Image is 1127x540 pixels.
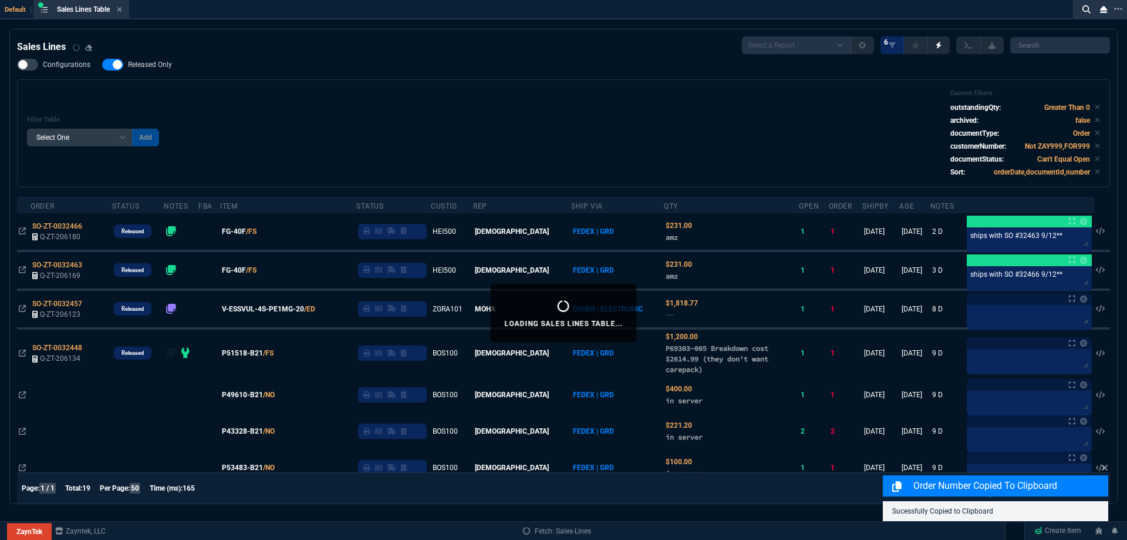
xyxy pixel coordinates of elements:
[884,38,888,47] span: 6
[994,168,1090,176] code: orderDate,documentId,number
[100,484,130,492] span: Per Page:
[27,116,159,124] h6: Filter Table
[1044,103,1090,112] code: Greater Than 0
[1114,4,1122,15] nx-icon: Open New Tab
[17,40,66,54] h4: Sales Lines
[43,60,90,69] span: Configurations
[52,526,109,536] a: msbcCompanyName
[1010,37,1110,53] input: Search
[950,154,1004,165] p: documentStatus:
[950,128,999,139] p: documentType:
[950,115,978,126] p: archived:
[39,483,56,494] span: 1 / 1
[117,5,122,15] nx-icon: Close Tab
[950,141,1006,152] p: customerNumber:
[950,89,1100,98] h6: Current Filters
[183,484,195,492] span: 165
[1095,2,1112,16] nx-icon: Close Workbench
[892,506,1099,516] p: Sucessfully Copied to Clipboard
[65,484,82,492] span: Total:
[1037,155,1090,163] code: Can't Equal Open
[22,484,39,492] span: Page:
[950,102,1001,113] p: outstandingQty:
[5,6,31,14] span: Default
[950,167,965,177] p: Sort:
[1030,522,1086,540] a: Create Item
[1075,116,1090,125] code: false
[150,484,183,492] span: Time (ms):
[1073,129,1090,137] code: Order
[57,5,110,14] span: Sales Lines Table
[128,60,172,69] span: Released Only
[1078,2,1095,16] nx-icon: Search
[523,526,591,536] a: Fetch: Sales-Lines
[1025,142,1090,150] code: Not ZAY999,FOR999
[82,484,90,492] span: 19
[505,319,623,328] p: Loading Sales Lines Table...
[130,483,140,494] span: 50
[913,479,1106,493] p: Order Number Copied to Clipboard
